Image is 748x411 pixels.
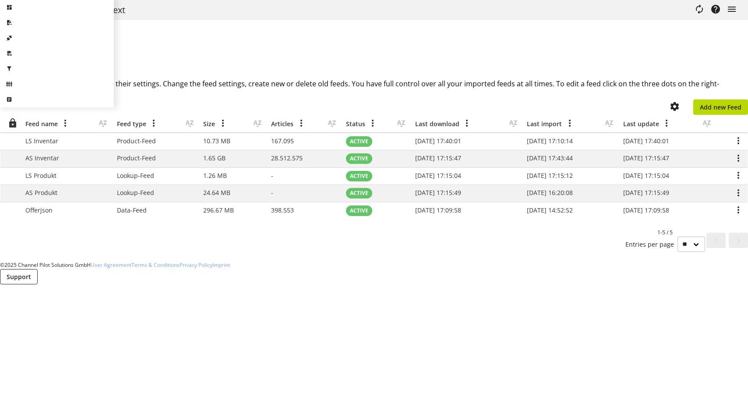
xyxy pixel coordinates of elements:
[271,206,294,214] span: 398.553
[527,188,573,197] span: [DATE] 16:20:08
[350,138,368,145] span: ACTIVE
[415,137,461,145] span: [DATE] 17:40:01
[415,188,461,197] span: [DATE] 17:15:49
[203,119,215,128] div: Size
[203,171,227,180] span: 1.26 MB
[415,171,461,180] span: [DATE] 17:15:04
[350,207,368,215] span: ACTIVE
[203,154,226,162] span: 1.65 GB
[693,99,748,115] a: Add new Feed
[18,78,730,99] h2: View and edit your feeds and their settings. Change the feed settings, create new or delete old f...
[203,188,230,197] span: 24.64 MB
[25,119,58,128] div: Feed name
[700,103,741,112] span: Add new Feed
[625,240,677,249] span: Entries per page
[25,137,58,145] span: LS Inventar
[5,118,18,129] div: Unlock to reorder rows
[623,137,669,145] span: [DATE] 17:40:01
[623,171,669,180] span: [DATE] 17:15:04
[415,154,461,162] span: [DATE] 17:15:47
[623,206,669,214] span: [DATE] 17:09:58
[623,119,659,128] div: Last update
[527,171,573,180] span: [DATE] 17:15:12
[271,171,273,180] span: -
[623,154,669,162] span: [DATE] 17:15:47
[350,189,368,197] span: ACTIVE
[117,188,154,197] span: Lookup-Feed
[25,188,57,197] span: AS Produkt
[117,137,156,145] span: Product-Feed
[415,119,459,128] div: Last download
[25,206,53,214] span: Offerjson
[527,206,573,214] span: [DATE] 14:52:52
[271,154,303,162] span: 28.512.575
[203,137,230,145] span: 10.73 MB
[415,206,461,214] span: [DATE] 17:09:58
[180,261,212,269] a: Privacy Policy
[91,261,131,269] a: User Agreement
[271,119,293,128] div: Articles
[346,119,365,128] div: Status
[25,154,59,162] span: AS Inventar
[131,261,180,269] a: Terms & Conditions
[8,118,18,128] span: Unlock to reorder rows
[117,206,147,214] span: Data-Feed
[625,229,705,252] small: 1-5 / 5
[271,137,294,145] span: 167.095
[271,188,273,197] span: -
[7,272,31,281] span: Support
[25,171,56,180] span: LS Produkt
[117,154,156,162] span: Product-Feed
[117,119,146,128] div: Feed type
[117,171,154,180] span: Lookup-Feed
[527,154,573,162] span: [DATE] 17:43:44
[623,188,669,197] span: [DATE] 17:15:49
[212,261,230,269] a: Imprint
[350,172,368,180] span: ACTIVE
[350,155,368,163] span: ACTIVE
[527,119,562,128] div: Last import
[203,206,234,214] span: 296.67 MB
[527,137,573,145] span: [DATE] 17:10:14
